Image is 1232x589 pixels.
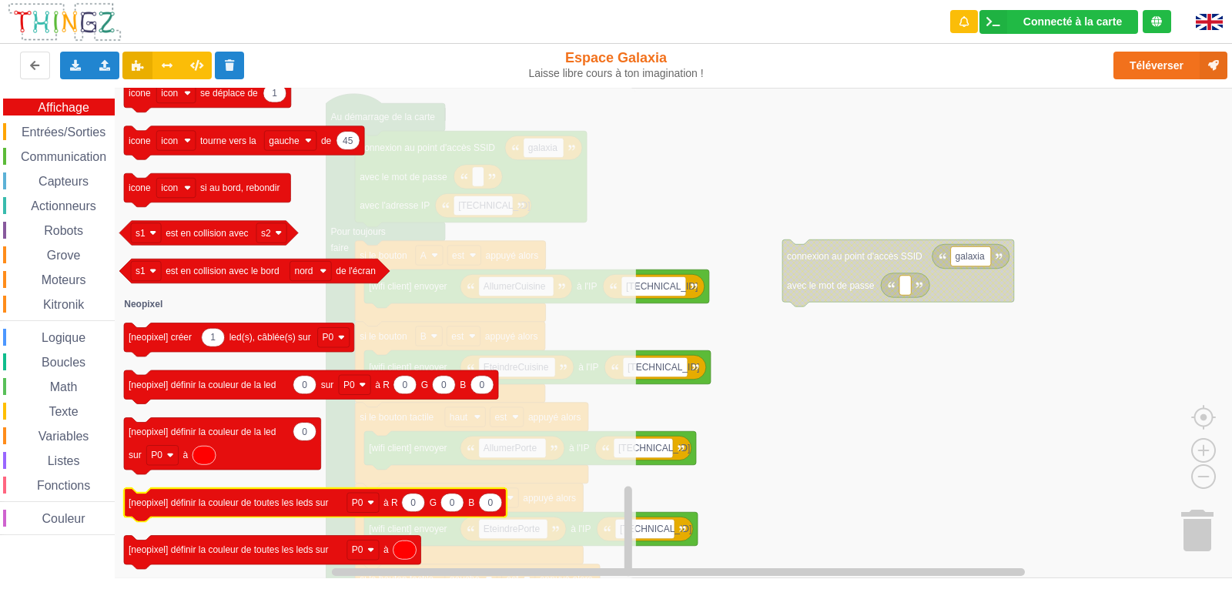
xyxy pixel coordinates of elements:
[124,298,162,309] text: Neopixel
[511,67,722,80] div: Laisse libre cours à ton imagination !
[1143,10,1171,33] div: Tu es connecté au serveur de création de Thingz
[39,273,89,286] span: Moteurs
[302,426,307,437] text: 0
[18,150,109,163] span: Communication
[302,380,307,390] text: 0
[161,182,178,193] text: icon
[460,380,466,390] text: B
[19,125,108,139] span: Entrées/Sorties
[383,544,389,555] text: à
[321,380,334,390] text: sur
[48,380,80,393] span: Math
[383,497,398,508] text: à R
[41,298,86,311] span: Kitronik
[129,497,328,508] text: [neopixel] définir la couleur de toutes les leds sur
[129,182,151,193] text: icone
[136,227,146,238] text: s1
[410,497,416,508] text: 0
[36,430,92,443] span: Variables
[618,443,690,453] text: [TECHNICAL_ID]
[787,279,875,290] text: avec le mot de passe
[45,249,83,262] span: Grove
[269,135,300,146] text: gauche
[40,512,88,525] span: Couleur
[166,266,279,276] text: est en collision avec le bord
[129,88,151,99] text: icone
[511,49,722,80] div: Espace Galaxia
[787,251,922,262] text: connexion au point d'accès SSID
[620,524,691,534] text: [TECHNICAL_ID]
[626,281,698,292] text: [TECHNICAL_ID]
[430,497,437,508] text: G
[421,380,428,390] text: G
[129,380,276,390] text: [neopixel] définir la couleur de la led
[956,251,985,262] text: galaxia
[229,332,311,343] text: led(s), câblée(s) sur
[352,497,363,508] text: P0
[272,88,277,99] text: 1
[200,182,280,193] text: si au bord, rebondir
[979,10,1138,34] div: Ta base fonctionne bien !
[450,497,455,508] text: 0
[321,135,332,146] text: de
[35,479,92,492] span: Fonctions
[375,380,390,390] text: à R
[28,199,99,213] span: Actionneurs
[166,227,248,238] text: est en collision avec
[39,356,88,369] span: Boucles
[161,135,178,146] text: icon
[200,135,256,146] text: tourne vers la
[402,380,407,390] text: 0
[294,266,313,276] text: nord
[200,88,258,99] text: se déplace de
[35,101,91,114] span: Affichage
[1023,16,1122,27] div: Connecté à la carte
[42,224,85,237] span: Robots
[151,450,162,460] text: P0
[468,497,474,508] text: B
[36,175,91,188] span: Capteurs
[46,405,80,418] span: Texte
[487,497,493,508] text: 0
[628,362,699,373] text: [TECHNICAL_ID]
[183,450,189,460] text: à
[352,544,363,555] text: P0
[161,88,178,99] text: icon
[136,266,146,276] text: s1
[323,332,334,343] text: P0
[129,135,151,146] text: icone
[261,227,271,238] text: s2
[129,426,276,437] text: [neopixel] définir la couleur de la led
[480,380,485,390] text: 0
[39,331,88,344] span: Logique
[129,544,328,555] text: [neopixel] définir la couleur de toutes les leds sur
[1113,52,1227,79] button: Téléverser
[1196,14,1223,30] img: gb.png
[129,450,142,460] text: sur
[343,135,353,146] text: 45
[7,2,122,42] img: thingz_logo.png
[210,332,216,343] text: 1
[129,332,192,343] text: [neopixel] créer
[336,266,376,276] text: de l'écran
[441,380,447,390] text: 0
[343,380,355,390] text: P0
[45,454,82,467] span: Listes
